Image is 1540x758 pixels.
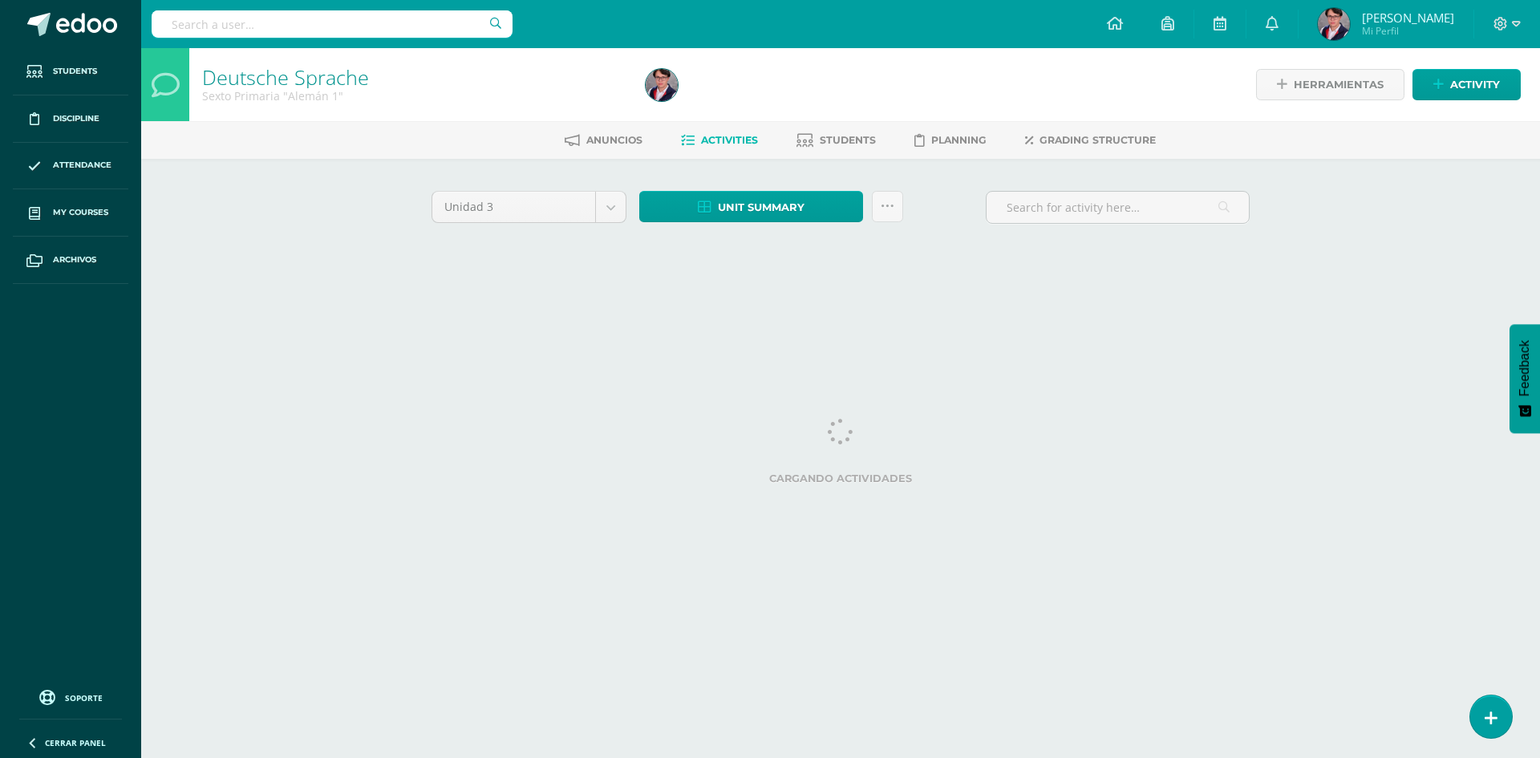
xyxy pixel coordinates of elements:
[432,192,626,222] a: Unidad 3
[13,95,128,143] a: Discipline
[1412,69,1521,100] a: Activity
[1294,70,1384,99] span: Herramientas
[701,134,758,146] span: Activities
[45,737,106,748] span: Cerrar panel
[53,206,108,219] span: My courses
[53,253,96,266] span: Archivos
[639,191,863,222] a: Unit summary
[646,69,678,101] img: 3d5d3fbbf55797b71de552028b9912e0.png
[202,66,626,88] h1: Deutsche Sprache
[718,193,804,222] span: Unit summary
[1450,70,1500,99] span: Activity
[796,128,876,153] a: Students
[1256,69,1404,100] a: Herramientas
[1318,8,1350,40] img: 3d5d3fbbf55797b71de552028b9912e0.png
[1362,10,1454,26] span: [PERSON_NAME]
[1039,134,1156,146] span: Grading structure
[586,134,642,146] span: Anuncios
[1362,24,1454,38] span: Mi Perfil
[1510,324,1540,433] button: Feedback - Mostrar encuesta
[987,192,1249,223] input: Search for activity here…
[53,112,99,125] span: Discipline
[53,159,111,172] span: Attendance
[565,128,642,153] a: Anuncios
[13,237,128,284] a: Archivos
[432,472,1250,484] label: Cargando actividades
[53,65,97,78] span: Students
[202,63,369,91] a: Deutsche Sprache
[13,143,128,190] a: Attendance
[681,128,758,153] a: Activities
[444,192,583,222] span: Unidad 3
[152,10,513,38] input: Search a user…
[1518,340,1532,396] span: Feedback
[914,128,987,153] a: Planning
[820,134,876,146] span: Students
[13,189,128,237] a: My courses
[202,88,626,103] div: Sexto Primaria 'Alemán 1'
[19,686,122,707] a: Soporte
[1025,128,1156,153] a: Grading structure
[931,134,987,146] span: Planning
[13,48,128,95] a: Students
[65,692,103,703] span: Soporte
